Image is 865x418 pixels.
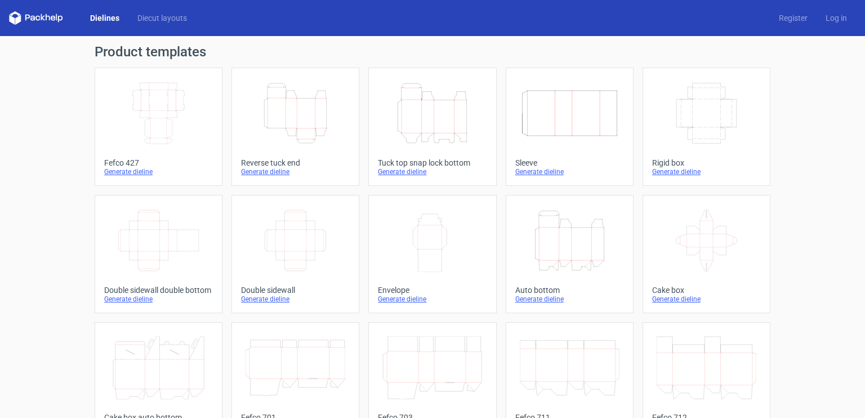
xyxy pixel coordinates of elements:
[515,295,624,304] div: Generate dieline
[128,12,196,24] a: Diecut layouts
[95,45,770,59] h1: Product templates
[368,195,496,313] a: EnvelopeGenerate dieline
[515,158,624,167] div: Sleeve
[817,12,856,24] a: Log in
[652,167,761,176] div: Generate dieline
[515,167,624,176] div: Generate dieline
[652,286,761,295] div: Cake box
[378,295,487,304] div: Generate dieline
[368,68,496,186] a: Tuck top snap lock bottomGenerate dieline
[231,68,359,186] a: Reverse tuck endGenerate dieline
[104,158,213,167] div: Fefco 427
[104,167,213,176] div: Generate dieline
[378,158,487,167] div: Tuck top snap lock bottom
[506,68,634,186] a: SleeveGenerate dieline
[95,195,222,313] a: Double sidewall double bottomGenerate dieline
[241,158,350,167] div: Reverse tuck end
[378,286,487,295] div: Envelope
[95,68,222,186] a: Fefco 427Generate dieline
[241,295,350,304] div: Generate dieline
[104,286,213,295] div: Double sidewall double bottom
[515,286,624,295] div: Auto bottom
[231,195,359,313] a: Double sidewallGenerate dieline
[506,195,634,313] a: Auto bottomGenerate dieline
[241,286,350,295] div: Double sidewall
[652,295,761,304] div: Generate dieline
[104,295,213,304] div: Generate dieline
[378,167,487,176] div: Generate dieline
[81,12,128,24] a: Dielines
[643,195,770,313] a: Cake boxGenerate dieline
[770,12,817,24] a: Register
[652,158,761,167] div: Rigid box
[241,167,350,176] div: Generate dieline
[643,68,770,186] a: Rigid boxGenerate dieline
